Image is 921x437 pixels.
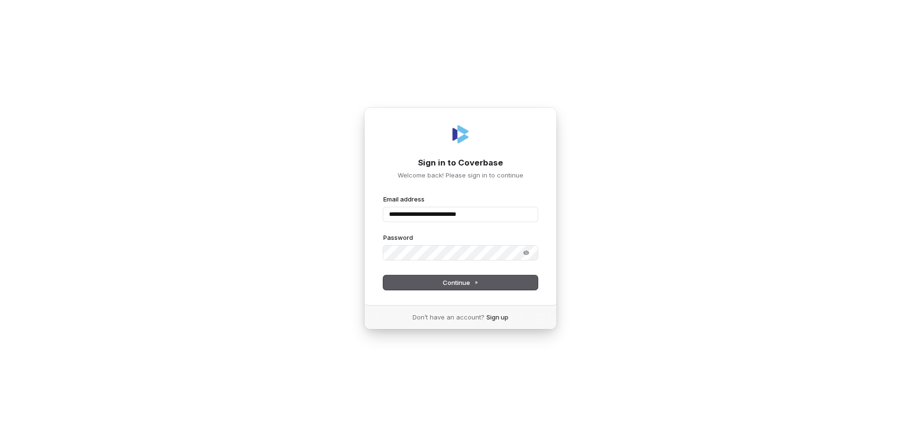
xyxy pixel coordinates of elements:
button: Continue [383,275,538,290]
button: Show password [517,247,536,259]
a: Sign up [486,313,508,321]
h1: Sign in to Coverbase [383,157,538,169]
img: Coverbase [449,123,472,146]
label: Email address [383,195,425,203]
p: Welcome back! Please sign in to continue [383,171,538,179]
span: Continue [443,278,479,287]
label: Password [383,233,413,242]
span: Don’t have an account? [413,313,484,321]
